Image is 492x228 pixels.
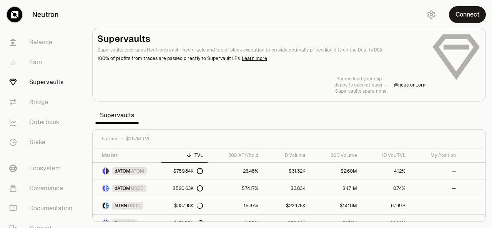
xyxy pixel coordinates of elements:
[97,47,426,53] p: Supervaults leverages Neutron's enshrined oracle and top of block execution to provide optimally ...
[410,197,460,214] a: --
[103,203,105,209] img: NTRN Logo
[263,180,310,197] a: $3.83K
[410,163,460,180] a: --
[394,82,426,88] a: @neutron_org
[115,220,121,226] span: TIA
[173,185,203,191] div: $520.63K
[3,158,83,178] a: Ecosystem
[362,163,410,180] a: 4.12%
[310,197,362,214] a: $14.10M
[366,152,406,158] div: 1D Vol/TVL
[97,33,426,45] h2: Supervaults
[310,180,362,197] a: $4.71M
[268,152,306,158] div: 1D Volume
[93,180,161,197] a: dATOM LogoUSDC LogodATOMUSDC
[131,185,144,191] span: USDC
[95,108,139,123] span: Supervaults
[208,180,263,197] a: 574.17%
[263,163,310,180] a: $31.32K
[106,168,109,174] img: ATOM Logo
[174,220,203,226] div: $178.55K
[334,88,388,94] p: Supervaults spare none.
[394,82,426,88] p: @ neutron_org
[208,197,263,214] a: -15.87%
[102,152,157,158] div: Market
[161,197,208,214] a: $337.98K
[334,76,388,94] a: Rambo load your clip—deposits open at dawn—Supervaults spare none.
[3,198,83,218] a: Documentation
[106,185,109,191] img: USDC Logo
[174,203,203,209] div: $337.98K
[173,168,203,174] div: $759.84K
[263,197,310,214] a: $229.78K
[103,220,105,226] img: TIA Logo
[103,168,105,174] img: dATOM Logo
[97,55,426,62] p: 100% of profits from trades are passed directly to Supervault LPs.
[106,220,109,226] img: USDC Logo
[93,197,161,214] a: NTRN LogoUSDC LogoNTRNUSDC
[449,6,486,23] button: Connect
[166,152,203,158] div: TVL
[315,152,357,158] div: 30D Volume
[102,136,118,142] span: 5 items
[115,185,130,191] span: dATOM
[3,112,83,132] a: Orderbook
[122,220,135,226] span: USDC
[3,178,83,198] a: Governance
[93,163,161,180] a: dATOM LogoATOM LogodATOMATOM
[131,168,144,174] span: ATOM
[161,163,208,180] a: $759.84K
[115,168,130,174] span: dATOM
[362,180,410,197] a: 0.74%
[3,132,83,152] a: Stake
[3,52,83,72] a: Earn
[242,55,267,62] a: Learn more
[3,92,83,112] a: Bridge
[310,163,362,180] a: $2.60M
[334,82,388,88] p: deposits open at dawn—
[103,185,105,191] img: dATOM Logo
[208,163,263,180] a: 26.48%
[212,152,259,158] div: 30D APY/hold
[410,180,460,197] a: --
[128,203,141,209] span: USDC
[115,203,127,209] span: NTRN
[334,76,388,82] p: Rambo load your clip—
[126,136,151,142] span: $1.87M TVL
[161,180,208,197] a: $520.63K
[3,32,83,52] a: Balance
[106,203,109,209] img: USDC Logo
[3,72,83,92] a: Supervaults
[362,197,410,214] a: 67.99%
[415,152,456,158] div: My Position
